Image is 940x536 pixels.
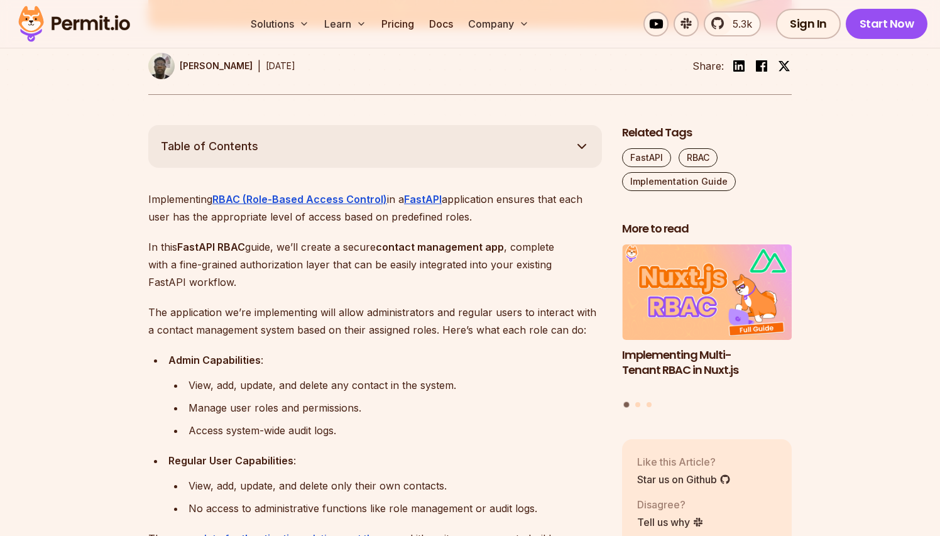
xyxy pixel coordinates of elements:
[622,221,792,237] h2: More to read
[148,304,602,339] p: The application we’re implementing will allow administrators and regular users to interact with a...
[177,241,245,253] strong: FastAPI RBAC
[637,497,704,512] p: Disagree?
[212,193,387,205] a: RBAC (Role-Based Access Control)
[704,11,761,36] a: 5.3k
[622,172,736,191] a: Implementation Guide
[189,376,602,394] div: View, add, update, and delete any contact in the system.
[319,11,371,36] button: Learn
[463,11,534,36] button: Company
[258,58,261,74] div: |
[622,148,671,167] a: FastAPI
[637,454,731,469] p: Like this Article?
[725,16,752,31] span: 5.3k
[189,500,602,517] div: No access to administrative functions like role management or audit logs.
[376,11,419,36] a: Pricing
[376,241,504,253] strong: contact management app
[624,402,630,407] button: Go to slide 1
[679,148,718,167] a: RBAC
[778,60,790,72] img: twitter
[161,138,258,155] span: Table of Contents
[189,477,602,495] div: View, add, update, and delete only their own contacts.
[189,422,602,439] div: Access system-wide audit logs.
[168,351,602,369] div: :
[168,452,602,469] div: :
[647,402,652,407] button: Go to slide 3
[731,58,746,74] img: linkedin
[189,399,602,417] div: Manage user roles and permissions.
[622,347,792,379] h3: Implementing Multi-Tenant RBAC in Nuxt.js
[692,58,724,74] li: Share:
[266,60,295,71] time: [DATE]
[148,53,175,79] img: Uma Victor
[404,193,442,205] a: FastAPI
[846,9,928,39] a: Start Now
[637,515,704,530] a: Tell us why
[168,454,293,467] strong: Regular User Capabilities
[148,238,602,291] p: In this guide, we’ll create a secure , complete with a fine-grained authorization layer that can ...
[148,125,602,168] button: Table of Contents
[622,125,792,141] h2: Related Tags
[424,11,458,36] a: Docs
[622,244,792,394] a: Implementing Multi-Tenant RBAC in Nuxt.jsImplementing Multi-Tenant RBAC in Nuxt.js
[148,190,602,226] p: Implementing in a application ensures that each user has the appropriate level of access based on...
[754,58,769,74] img: facebook
[180,60,253,72] p: [PERSON_NAME]
[622,244,792,340] img: Implementing Multi-Tenant RBAC in Nuxt.js
[13,3,136,45] img: Permit logo
[148,53,253,79] a: [PERSON_NAME]
[246,11,314,36] button: Solutions
[776,9,841,39] a: Sign In
[622,244,792,409] div: Posts
[637,472,731,487] a: Star us on Github
[168,354,261,366] strong: Admin Capabilities
[635,402,640,407] button: Go to slide 2
[622,244,792,394] li: 1 of 3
